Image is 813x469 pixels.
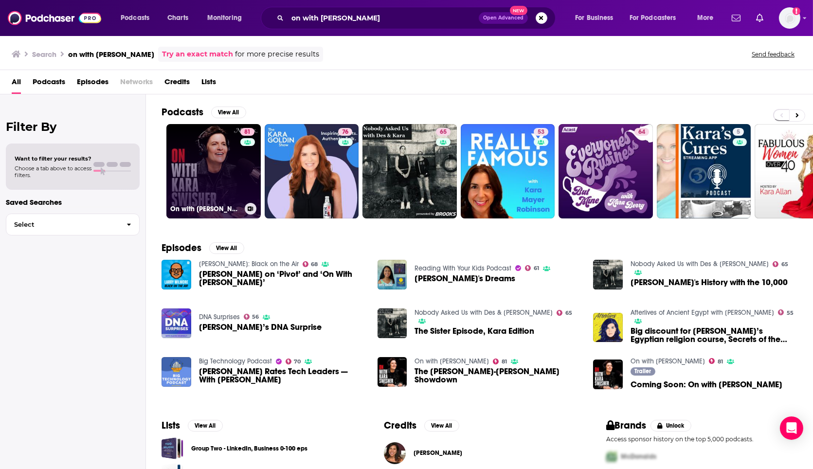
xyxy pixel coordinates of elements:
[288,10,479,26] input: Search podcasts, credits, & more...
[773,261,788,267] a: 65
[162,242,201,254] h2: Episodes
[303,261,318,267] a: 68
[440,127,447,137] span: 65
[199,313,240,321] a: DNA Surprises
[170,205,241,213] h3: On with [PERSON_NAME]
[415,327,534,335] a: The Sister Episode, Kara Edition
[6,120,140,134] h2: Filter By
[188,420,223,432] button: View All
[378,260,407,289] img: Kara's Dreams
[244,314,259,320] a: 56
[6,221,119,228] span: Select
[342,127,348,137] span: 76
[635,368,651,374] span: Trailer
[630,11,676,25] span: For Podcasters
[593,313,623,343] img: Big discount for Kara’s Egyptian religion course, Secrets of the Primordial Waters!
[718,360,723,364] span: 81
[728,10,744,26] a: Show notifications dropdown
[164,74,190,94] span: Credits
[778,309,794,315] a: 55
[6,214,140,235] button: Select
[201,74,216,94] a: Lists
[77,74,108,94] a: Episodes
[493,359,507,364] a: 81
[211,107,246,118] button: View All
[525,265,539,271] a: 61
[424,420,459,432] button: View All
[33,74,65,94] a: Podcasts
[538,127,544,137] span: 53
[634,128,649,136] a: 64
[68,50,154,59] h3: on with [PERSON_NAME]
[414,449,462,457] span: [PERSON_NAME]
[779,7,800,29] img: User Profile
[191,443,307,454] a: Group Two - LinkedIn, Business 0-100 eps
[568,10,626,26] button: open menu
[32,50,56,59] h3: Search
[650,420,692,432] button: Unlock
[737,127,740,137] span: 5
[749,50,797,58] button: Send feedback
[311,262,318,267] span: 68
[690,10,726,26] button: open menu
[199,260,299,268] a: Larry Wilmore: Black on the Air
[631,260,769,268] a: Nobody Asked Us with Des & Kara
[199,270,366,287] span: [PERSON_NAME] on ‘Pivot’ and ‘On With [PERSON_NAME]’
[752,10,767,26] a: Show notifications dropdown
[270,7,565,29] div: Search podcasts, credits, & more...
[199,367,366,384] span: [PERSON_NAME] Rates Tech Leaders — With [PERSON_NAME]
[593,360,623,389] img: Coming Soon: On with Kara Swisher
[631,380,782,389] a: Coming Soon: On with Kara Swisher
[483,16,524,20] span: Open Advanced
[384,437,575,469] button: Kara Mayer RobinsonKara Mayer Robinson
[534,266,539,271] span: 61
[631,327,797,343] span: Big discount for [PERSON_NAME]’s Egyptian religion course, Secrets of the Primordial Waters!
[415,264,511,272] a: Reading With Your Kids Podcast
[8,9,101,27] img: Podchaser - Follow, Share and Rate Podcasts
[631,278,788,287] span: [PERSON_NAME]'s History with the 10,000
[265,124,359,218] a: 76
[162,308,191,338] img: Kara’s DNA Surprise
[162,242,244,254] a: EpisodesView All
[384,419,416,432] h2: Credits
[378,308,407,338] a: The Sister Episode, Kara Edition
[575,11,614,25] span: For Business
[362,124,457,218] a: 65
[415,308,553,317] a: Nobody Asked Us with Des & Kara
[286,359,301,364] a: 70
[479,12,528,24] button: Open AdvancedNew
[199,357,272,365] a: Big Technology Podcast
[207,11,242,25] span: Monitoring
[787,311,794,315] span: 55
[209,242,244,254] button: View All
[162,106,203,118] h2: Podcasts
[12,74,21,94] a: All
[415,367,581,384] span: The [PERSON_NAME]-[PERSON_NAME] Showdown
[415,357,489,365] a: On with Kara Swisher
[235,49,319,60] span: for more precise results
[593,260,623,289] img: Kara's History with the 10,000
[415,274,515,283] a: Kara's Dreams
[534,128,548,136] a: 53
[631,327,797,343] a: Big discount for Kara’s Egyptian religion course, Secrets of the Primordial Waters!
[697,11,714,25] span: More
[15,155,91,162] span: Want to filter your results?
[162,106,246,118] a: PodcastsView All
[162,437,183,459] a: Group Two - LinkedIn, Business 0-100 eps
[436,128,451,136] a: 65
[244,127,251,137] span: 81
[779,7,800,29] button: Show profile menu
[121,11,149,25] span: Podcasts
[162,260,191,289] img: Kara Swisher on ‘Pivot’ and ‘On With Kara Swisher’
[384,442,406,464] img: Kara Mayer Robinson
[631,278,788,287] a: Kara's History with the 10,000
